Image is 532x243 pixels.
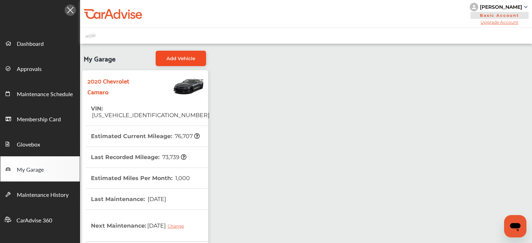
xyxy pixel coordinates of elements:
[504,215,526,237] iframe: Button to launch messaging window
[17,165,44,174] span: My Garage
[470,12,529,19] span: Basic Account
[149,74,205,98] img: Vehicle
[0,156,80,181] a: My Garage
[91,112,210,119] span: [US_VEHICLE_IDENTIFICATION_NUMBER]
[85,31,96,40] img: placeholder_car.fcab19be.svg
[65,5,76,16] img: Icon.5fd9dcc7.svg
[84,51,115,66] span: My Garage
[17,191,69,200] span: Maintenance History
[91,98,210,126] th: VIN :
[0,181,80,207] a: Maintenance History
[91,210,189,241] th: Next Maintenance :
[480,4,522,10] div: [PERSON_NAME]
[17,140,40,149] span: Glovebox
[91,126,200,146] th: Estimated Current Mileage :
[161,154,186,160] span: 73,739
[174,175,190,181] span: 1,000
[0,30,80,56] a: Dashboard
[0,106,80,131] a: Membership Card
[146,217,189,234] span: [DATE]
[470,3,478,11] img: knH8PDtVvWoAbQRylUukY18CTiRevjo20fAtgn5MLBQj4uumYvk2MzTtcAIzfGAtb1XOLVMAvhLuqoNAbL4reqehy0jehNKdM...
[147,196,166,202] span: [DATE]
[0,56,80,81] a: Approvals
[0,131,80,156] a: Glovebox
[91,168,190,188] th: Estimated Miles Per Month :
[470,20,529,25] span: Upgrade Account
[17,90,73,99] span: Maintenance Schedule
[87,75,149,97] strong: 2020 Chevrolet Camaro
[17,65,42,74] span: Approvals
[91,189,166,209] th: Last Maintenance :
[524,6,527,8] img: sCxJUJ+qAmfqhQGDUl18vwLg4ZYJ6CxN7XmbOMBAAAAAElFTkSuQmCC
[156,51,206,66] a: Add Vehicle
[166,56,195,61] span: Add Vehicle
[17,115,61,124] span: Membership Card
[91,147,186,167] th: Last Recorded Mileage :
[17,40,44,49] span: Dashboard
[174,133,200,140] span: 76,707
[16,216,52,225] span: CarAdvise 360
[0,81,80,106] a: Maintenance Schedule
[168,223,187,229] div: Change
